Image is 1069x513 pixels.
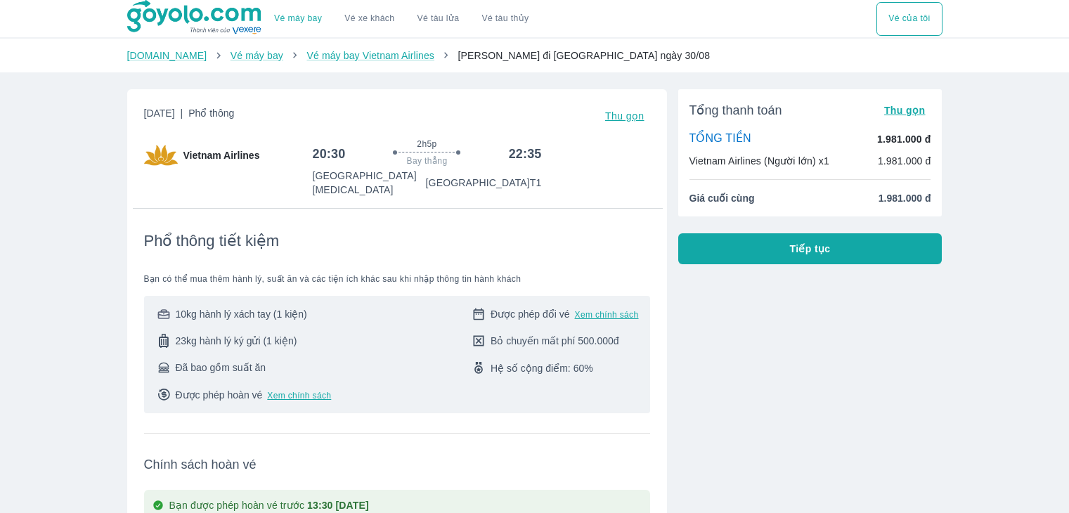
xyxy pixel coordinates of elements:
nav: breadcrumb [127,48,942,63]
a: [DOMAIN_NAME] [127,50,207,61]
span: 1.981.000 đ [879,191,931,205]
span: Hệ số cộng điểm: 60% [491,361,593,375]
span: Phổ thông tiết kiệm [144,231,280,251]
span: | [181,108,183,119]
span: Bạn có thể mua thêm hành lý, suất ăn và các tiện ích khác sau khi nhập thông tin hành khách [144,273,650,285]
button: Xem chính sách [575,309,639,320]
span: Chính sách hoàn vé [144,456,650,473]
button: Vé của tôi [876,2,942,36]
strong: 13:30 [DATE] [307,500,369,511]
span: Thu gọn [884,105,926,116]
a: Vé máy bay [274,13,322,24]
span: [PERSON_NAME] đi [GEOGRAPHIC_DATA] ngày 30/08 [458,50,710,61]
span: Tổng thanh toán [689,102,782,119]
h6: 20:30 [312,145,345,162]
a: Vé tàu lửa [406,2,471,36]
span: [DATE] [144,106,235,126]
p: 1.981.000 đ [877,132,931,146]
span: 23kg hành lý ký gửi (1 kiện) [175,334,297,348]
p: Vietnam Airlines (Người lớn) x1 [689,154,829,168]
span: 2h5p [417,138,436,150]
p: TỔNG TIỀN [689,131,751,147]
a: Vé xe khách [344,13,394,24]
button: Tiếp tục [678,233,942,264]
span: Thu gọn [605,110,644,122]
button: Xem chính sách [267,390,331,401]
a: Vé máy bay Vietnam Airlines [306,50,434,61]
span: Giá cuối cùng [689,191,755,205]
span: Tiếp tục [790,242,831,256]
button: Thu gọn [600,106,650,126]
button: Vé tàu thủy [470,2,540,36]
p: [GEOGRAPHIC_DATA] [MEDICAL_DATA] [312,169,425,197]
span: Vietnam Airlines [183,148,260,162]
p: [GEOGRAPHIC_DATA] T1 [426,176,542,190]
span: Đã bao gồm suất ăn [175,361,266,375]
span: Được phép đổi vé [491,307,570,321]
a: Vé máy bay [231,50,283,61]
span: Phổ thông [188,108,234,119]
span: Được phép hoàn vé [175,388,262,402]
span: Bay thẳng [407,155,448,167]
span: Bỏ chuyến mất phí 500.000đ [491,334,619,348]
div: choose transportation mode [876,2,942,36]
div: choose transportation mode [263,2,540,36]
p: 1.981.000 đ [878,154,931,168]
h6: 22:35 [509,145,542,162]
span: 10kg hành lý xách tay (1 kiện) [175,307,306,321]
button: Thu gọn [879,100,931,120]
